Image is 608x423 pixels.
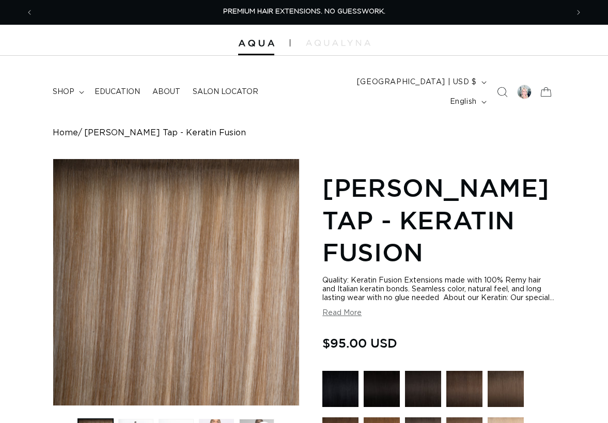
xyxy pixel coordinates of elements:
[364,371,400,412] a: 1N Natural Black - Keratin Fusion
[405,371,441,407] img: 1B Soft Black - Keratin Fusion
[88,81,146,103] a: Education
[322,371,358,412] a: 1 Black - Keratin Fusion
[84,128,246,138] span: [PERSON_NAME] Tap - Keratin Fusion
[152,87,180,97] span: About
[567,3,590,22] button: Next announcement
[53,87,74,97] span: shop
[444,92,491,112] button: English
[322,171,555,268] h1: [PERSON_NAME] Tap - Keratin Fusion
[491,81,513,103] summary: Search
[306,40,370,46] img: aqualyna.com
[446,371,482,412] a: 2 Dark Brown - Keratin Fusion
[322,276,555,303] div: Quality: Keratin Fusion Extensions made with 100% Remy hair and Italian keratin bonds. Seamless c...
[450,97,477,107] span: English
[95,87,140,97] span: Education
[53,128,556,138] nav: breadcrumbs
[223,8,385,15] span: PREMIUM HAIR EXTENSIONS. NO GUESSWORK.
[193,87,258,97] span: Salon Locator
[46,81,88,103] summary: shop
[351,72,491,92] button: [GEOGRAPHIC_DATA] | USD $
[238,40,274,47] img: Aqua Hair Extensions
[488,371,524,412] a: 4AB Medium Ash Brown - Keratin Fusion
[53,128,78,138] a: Home
[357,77,477,88] span: [GEOGRAPHIC_DATA] | USD $
[322,333,397,353] span: $95.00 USD
[18,3,41,22] button: Previous announcement
[364,371,400,407] img: 1N Natural Black - Keratin Fusion
[446,371,482,407] img: 2 Dark Brown - Keratin Fusion
[146,81,186,103] a: About
[405,371,441,412] a: 1B Soft Black - Keratin Fusion
[322,309,362,318] button: Read More
[186,81,264,103] a: Salon Locator
[488,371,524,407] img: 4AB Medium Ash Brown - Keratin Fusion
[322,371,358,407] img: 1 Black - Keratin Fusion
